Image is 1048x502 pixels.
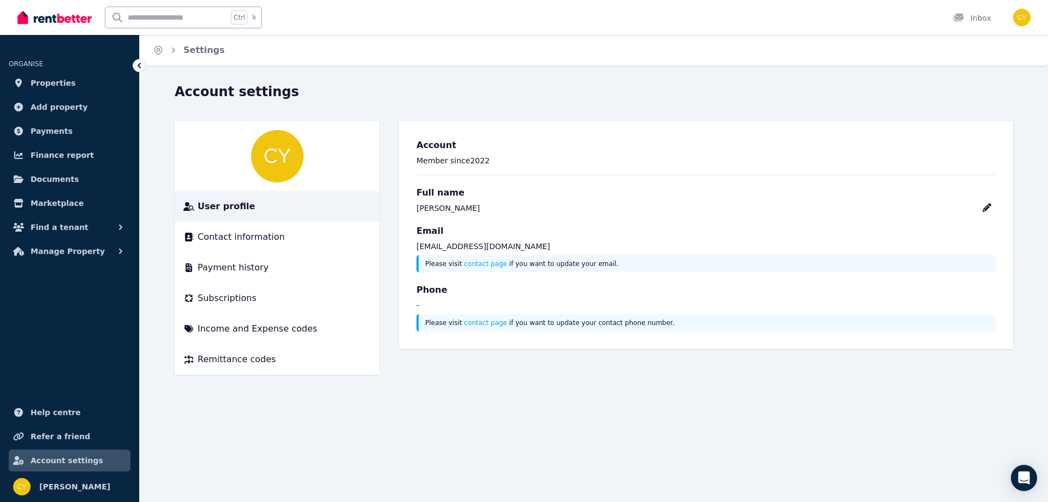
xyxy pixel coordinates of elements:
h1: Account settings [175,83,299,101]
span: Ctrl [231,10,248,25]
a: Income and Expense codes [183,322,371,335]
img: CHAO YI QIU [1013,9,1031,26]
span: Payments [31,125,73,138]
a: Payment history [183,261,371,274]
span: Marketplace [31,197,84,210]
span: Add property [31,101,88,114]
a: Properties [9,72,130,94]
span: Finance report [31,149,94,162]
a: Marketplace [9,192,130,214]
a: Subscriptions [183,292,371,305]
nav: Breadcrumb [140,35,238,66]
button: Find a tenant [9,216,130,238]
span: [PERSON_NAME] [39,480,110,493]
a: Remittance codes [183,353,371,366]
a: contact page [464,260,507,268]
span: Documents [31,173,79,186]
span: Contact information [198,231,285,244]
h3: Full name [416,186,996,199]
a: Refer a friend [9,426,130,447]
span: k [252,13,256,22]
p: Member since 2022 [416,155,996,166]
h3: Phone [416,284,996,297]
img: RentBetter [17,9,92,26]
a: Settings [183,45,225,55]
span: User profile [198,200,255,213]
p: Please visit if you want to update your contact phone number. [425,318,989,327]
a: Help centre [9,401,130,423]
span: Refer a friend [31,430,90,443]
a: Add property [9,96,130,118]
span: ORGANISE [9,60,43,68]
p: - [416,300,996,311]
p: Please visit if you want to update your email. [425,259,989,268]
span: Payment history [198,261,269,274]
span: Remittance codes [198,353,276,366]
span: Manage Property [31,245,105,258]
span: Income and Expense codes [198,322,317,335]
a: Contact information [183,231,371,244]
div: Open Intercom Messenger [1011,465,1037,491]
a: Documents [9,168,130,190]
img: CHAO YI QIU [251,130,303,182]
div: [PERSON_NAME] [416,203,480,214]
span: Help centre [31,406,81,419]
h3: Email [416,225,996,238]
img: CHAO YI QIU [13,478,31,495]
span: Find a tenant [31,221,88,234]
a: User profile [183,200,371,213]
div: Inbox [953,13,991,23]
a: Finance report [9,144,130,166]
span: Properties [31,76,76,90]
a: Account settings [9,450,130,471]
a: contact page [464,319,507,327]
a: Payments [9,120,130,142]
span: Subscriptions [198,292,257,305]
button: Manage Property [9,240,130,262]
span: Account settings [31,454,103,467]
h3: Account [416,139,996,152]
p: [EMAIL_ADDRESS][DOMAIN_NAME] [416,241,996,252]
